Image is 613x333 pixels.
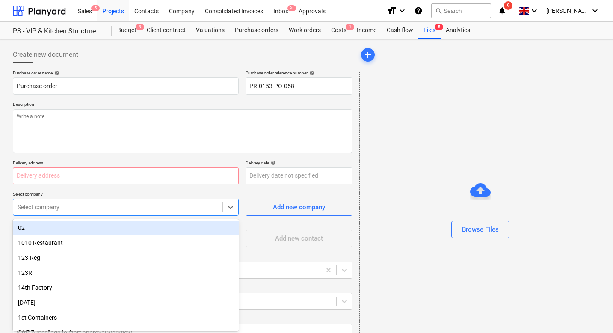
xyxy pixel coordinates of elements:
span: help [53,71,59,76]
a: Income [352,22,382,39]
input: Delivery address [13,167,239,184]
div: P3 - VIP & Kitchen Structure [13,27,102,36]
input: Document name [13,77,239,95]
div: Purchase order reference number [246,70,352,76]
div: 02 [13,221,239,235]
a: Budget9 [112,22,142,39]
div: 16/5/2024 [13,296,239,309]
span: help [308,71,314,76]
a: Cash flow [382,22,418,39]
span: help [269,160,276,165]
p: Description [13,101,352,109]
iframe: Chat Widget [570,292,613,333]
div: Files [418,22,441,39]
button: Browse Files [451,221,509,238]
span: 9+ [287,5,296,11]
span: Create new document [13,50,78,60]
div: 1010 Restaurant [13,236,239,250]
div: 123RF [13,266,239,279]
a: Client contract [142,22,191,39]
div: Delivery date [246,160,352,166]
span: 9 [136,24,144,30]
button: Add new company [246,199,352,216]
div: 123-Reg [13,251,239,265]
span: 1 [346,24,354,30]
div: 1st Containers [13,311,239,324]
span: add [363,50,373,60]
div: Budget [112,22,142,39]
input: Delivery date not specified [246,167,352,184]
a: Files5 [418,22,441,39]
input: Reference number [246,77,352,95]
p: Select company [13,191,239,199]
a: Costs1 [326,22,352,39]
span: 5 [435,24,443,30]
div: Add new company [273,202,325,213]
div: [DATE] [13,296,239,309]
a: Work orders [284,22,326,39]
div: Purchase order name [13,70,239,76]
a: Analytics [441,22,475,39]
div: 14th Factory [13,281,239,294]
span: 5 [91,5,100,11]
div: Browse Files [462,224,499,235]
p: Delivery address [13,160,239,167]
a: Valuations [191,22,230,39]
div: Costs [326,22,352,39]
a: Purchase orders [230,22,284,39]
